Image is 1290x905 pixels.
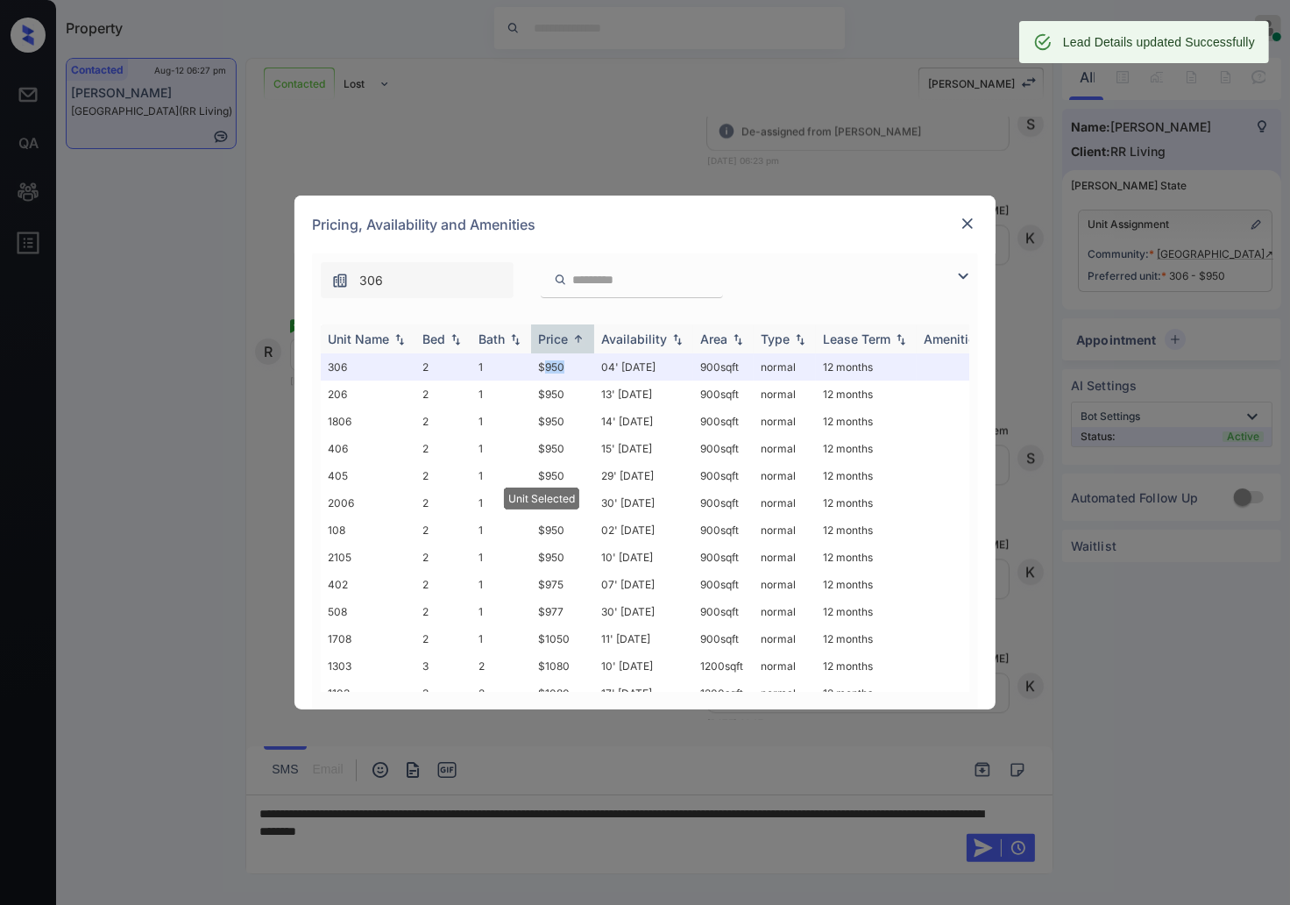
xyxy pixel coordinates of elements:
td: normal [754,625,816,652]
td: 12 months [816,462,917,489]
td: 1103 [321,680,415,707]
td: 2 [415,625,471,652]
img: sorting [669,333,686,346]
td: $950 [531,408,594,435]
img: sorting [892,333,910,346]
img: icon-zuma [953,266,974,287]
td: 1 [471,544,531,571]
img: close [959,215,976,232]
td: 900 sqft [693,381,754,408]
td: 900 sqft [693,353,754,381]
td: 29' [DATE] [594,462,693,489]
td: 206 [321,381,415,408]
img: sorting [570,332,587,346]
div: Lead Details updated Successfully [1063,26,1255,58]
td: $1080 [531,680,594,707]
td: 12 months [816,517,917,544]
td: 12 months [816,652,917,680]
td: 2 [415,381,471,408]
td: $950 [531,353,594,381]
img: sorting [729,333,747,346]
td: 14' [DATE] [594,408,693,435]
td: normal [754,489,816,517]
img: sorting [447,333,464,346]
td: normal [754,435,816,462]
td: 2 [415,571,471,598]
td: $950 [531,544,594,571]
td: 2105 [321,544,415,571]
div: Type [761,331,790,346]
td: $1050 [531,625,594,652]
img: sorting [507,333,524,346]
div: Price [538,331,568,346]
td: 2 [471,652,531,680]
td: 1200 sqft [693,680,754,707]
img: sorting [391,333,408,346]
td: 1 [471,489,531,517]
div: Availability [601,331,667,346]
td: 1200 sqft [693,652,754,680]
td: 2 [415,489,471,517]
td: normal [754,571,816,598]
td: 12 months [816,625,917,652]
div: Amenities [924,331,982,346]
td: 900 sqft [693,544,754,571]
td: 900 sqft [693,408,754,435]
div: Lease Term [823,331,890,346]
td: 1806 [321,408,415,435]
td: 12 months [816,408,917,435]
td: normal [754,353,816,381]
td: 2 [415,462,471,489]
td: 07' [DATE] [594,571,693,598]
td: 900 sqft [693,462,754,489]
img: icon-zuma [554,272,567,288]
td: 12 months [816,381,917,408]
td: 2 [415,544,471,571]
td: $950 [531,517,594,544]
td: normal [754,680,816,707]
td: normal [754,462,816,489]
td: $950 [531,435,594,462]
td: $950 [531,381,594,408]
td: normal [754,517,816,544]
td: 402 [321,571,415,598]
td: 12 months [816,571,917,598]
td: 1 [471,435,531,462]
td: 02' [DATE] [594,517,693,544]
td: 04' [DATE] [594,353,693,381]
td: 12 months [816,435,917,462]
td: $950 [531,462,594,489]
td: 12 months [816,680,917,707]
td: 30' [DATE] [594,598,693,625]
div: Bed [422,331,445,346]
td: 1 [471,353,531,381]
td: 17' [DATE] [594,680,693,707]
td: $950 [531,489,594,517]
td: normal [754,598,816,625]
td: 2006 [321,489,415,517]
td: 3 [415,680,471,707]
td: 10' [DATE] [594,652,693,680]
div: Bath [478,331,505,346]
td: 2 [471,680,531,707]
td: 900 sqft [693,625,754,652]
td: 1 [471,625,531,652]
td: 306 [321,353,415,381]
td: 12 months [816,544,917,571]
div: Unit Name [328,331,389,346]
td: 1 [471,381,531,408]
td: 406 [321,435,415,462]
td: $1080 [531,652,594,680]
td: 2 [415,353,471,381]
td: 900 sqft [693,435,754,462]
td: 15' [DATE] [594,435,693,462]
td: 900 sqft [693,598,754,625]
td: 1 [471,408,531,435]
td: 30' [DATE] [594,489,693,517]
td: 3 [415,652,471,680]
td: 2 [415,408,471,435]
td: 1 [471,462,531,489]
div: Pricing, Availability and Amenities [294,196,996,253]
td: 108 [321,517,415,544]
td: 900 sqft [693,517,754,544]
